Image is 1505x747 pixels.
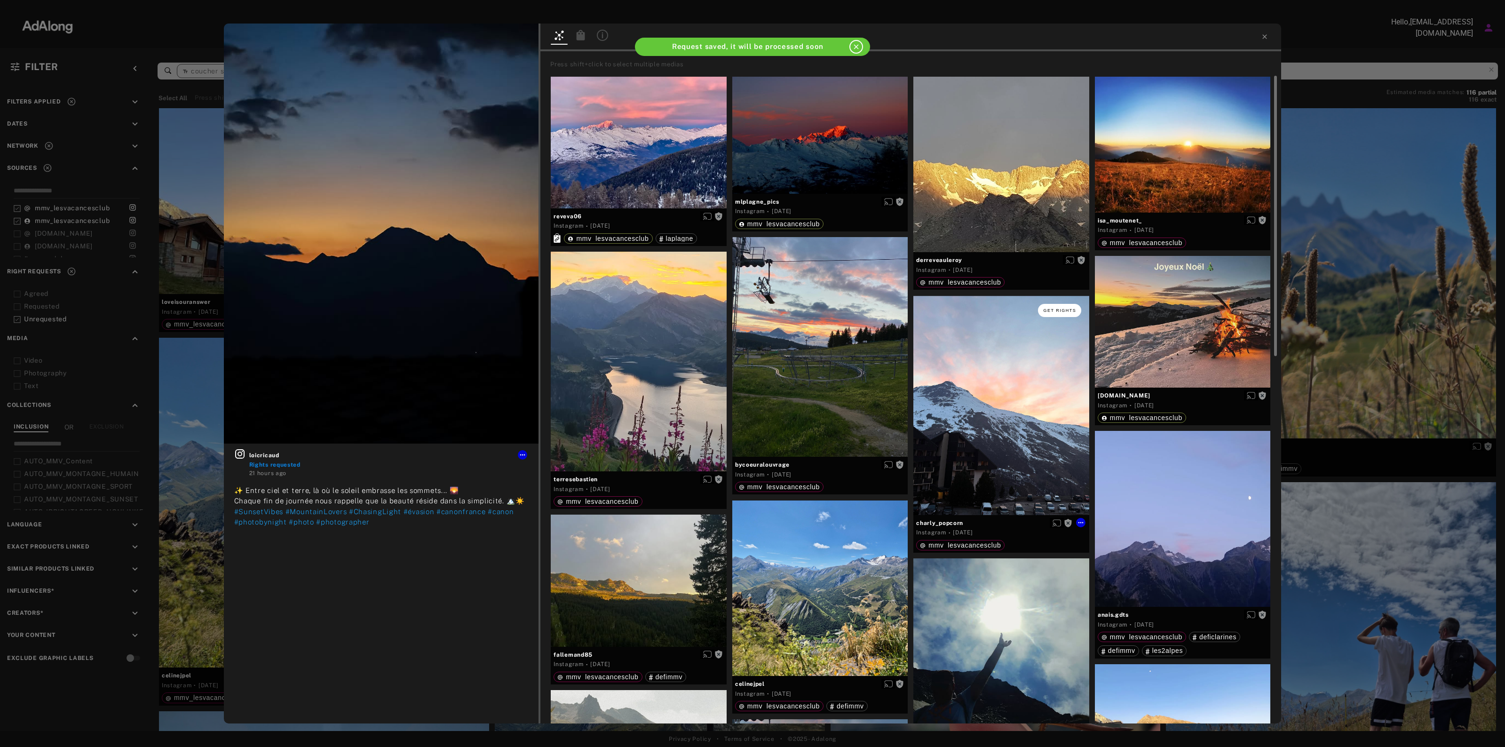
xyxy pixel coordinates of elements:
[920,542,1001,548] div: mmv_lesvacancesclub
[1098,216,1268,225] span: isa_moutenet_
[735,470,765,479] div: Instagram
[1063,255,1077,265] button: Enable diffusion on this media
[949,266,951,274] span: ·
[714,651,723,658] span: Rights not requested
[649,674,683,680] div: defimmv
[714,213,723,219] span: Rights not requested
[289,518,314,526] span: #photo
[1130,227,1132,234] span: ·
[1077,256,1085,263] span: Rights not requested
[554,212,724,221] span: reveva06
[767,208,769,215] span: ·
[566,498,638,505] span: mmv_lesvacancesclub
[767,690,769,698] span: ·
[568,235,649,242] div: mmv_lesvacancesclub
[1110,633,1182,641] span: mmv_lesvacancesclub
[772,691,792,697] time: 2025-08-05T17:10:31.000Z
[1134,402,1154,409] time: 2023-12-25T17:05:07.000Z
[928,541,1001,549] span: mmv_lesvacancesclub
[586,223,588,230] span: ·
[1050,518,1064,528] button: Enable diffusion on this media
[895,461,904,468] span: Rights not requested
[316,518,369,526] span: #photographer
[554,485,583,493] div: Instagram
[586,485,588,493] span: ·
[1101,239,1182,246] div: mmv_lesvacancesclub
[659,235,694,242] div: laplagne
[554,651,724,659] span: fallemand85
[747,483,820,491] span: mmv_lesvacancesclub
[747,220,820,228] span: mmv_lesvacancesclub
[1130,621,1132,628] span: ·
[953,267,973,273] time: 2024-08-20T08:24:32.000Z
[1130,402,1132,409] span: ·
[1258,217,1267,223] span: Rights not requested
[249,461,301,468] span: Rights requested
[1258,611,1267,618] span: Rights not requested
[772,471,792,478] time: 2024-07-12T18:00:46.000Z
[1134,227,1154,233] time: 2024-07-23T11:02:10.000Z
[1244,610,1258,620] button: Enable diffusion on this media
[1458,702,1505,747] div: Widget de chat
[881,679,895,689] button: Enable diffusion on this media
[1244,215,1258,225] button: Enable diffusion on this media
[1108,647,1135,654] span: defimmv
[590,223,610,229] time: 2024-01-06T17:41:23.000Z
[1110,239,1182,246] span: mmv_lesvacancesclub
[404,508,435,516] span: #évasion
[735,461,905,469] span: bycoeuralouvrage
[739,703,820,709] div: mmv_lesvacancesclub
[234,508,283,516] span: #SunsetVibes
[590,661,610,668] time: 2025-07-23T21:06:55.000Z
[772,208,792,215] time: 2024-01-27T18:10:16.000Z
[1038,304,1081,317] button: Get rights
[949,529,951,537] span: ·
[1064,519,1072,526] span: Rights not requested
[700,211,714,221] button: Enable diffusion on this media
[1458,702,1505,747] iframe: Chat Widget
[1098,401,1127,410] div: Instagram
[554,233,561,243] svg: Exact products linked
[249,470,286,477] time: 2025-08-20T16:33:17.000Z
[576,235,649,242] span: mmv_lesvacancesclub
[1110,414,1182,421] span: mmv_lesvacancesclub
[1098,391,1268,400] span: [DOMAIN_NAME]
[285,508,347,516] span: #MountainLovers
[566,673,638,681] span: mmv_lesvacancesclub
[249,451,529,460] span: loicricaud
[1101,414,1182,421] div: mmv_lesvacancesclub
[735,690,765,698] div: Instagram
[916,256,1086,264] span: derreveauleroy
[714,476,723,482] span: Rights not requested
[1199,633,1236,641] span: deficlarines
[234,518,287,526] span: #photobynight
[1098,226,1127,234] div: Instagram
[488,508,514,516] span: #canon
[747,702,820,710] span: mmv_lesvacancesclub
[895,198,904,205] span: Rights not requested
[700,474,714,484] button: Enable diffusion on this media
[1244,390,1258,400] button: Enable diffusion on this media
[224,24,539,444] img: 535785765_1493484312101975_6455967221090079199_n.heic
[654,41,842,52] div: Request saved, it will be processed soon
[1258,392,1267,398] span: Rights not requested
[739,221,820,227] div: mmv_lesvacancesclub
[554,475,724,484] span: terresebastien
[554,660,583,668] div: Instagram
[735,680,905,688] span: celinejpel
[953,529,973,536] time: 2025-04-01T06:17:35.000Z
[557,674,638,680] div: mmv_lesvacancesclub
[656,673,683,681] span: defimmv
[1098,620,1127,629] div: Instagram
[920,279,1001,286] div: mmv_lesvacancesclub
[895,680,904,687] span: Rights not requested
[1146,647,1183,654] div: les2alpes
[852,43,860,51] i: close
[735,207,765,215] div: Instagram
[837,702,864,710] span: defimmv
[1098,611,1268,619] span: anais.gdts
[881,460,895,469] button: Enable diffusion on this media
[1101,647,1135,654] div: defimmv
[700,650,714,660] button: Enable diffusion on this media
[735,198,905,206] span: mlplagne_pics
